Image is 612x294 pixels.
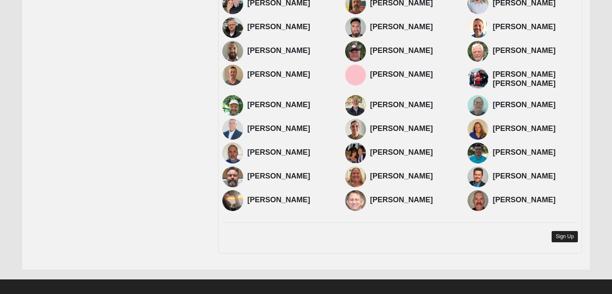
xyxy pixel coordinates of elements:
[345,143,366,163] img: Tom Miller
[222,65,243,85] img: Will Zihlman
[222,17,243,38] img: Charlie Williams
[552,231,578,242] a: Sign Up
[493,46,578,55] h4: [PERSON_NAME]
[468,119,488,140] img: Sayward Minter
[370,23,455,32] h4: [PERSON_NAME]
[468,41,488,62] img: Randy Brienen
[468,68,488,89] img: Marco Grave de Peralta
[370,196,455,205] h4: [PERSON_NAME]
[493,172,578,181] h4: [PERSON_NAME]
[345,95,366,116] img: Terry Howalt
[247,196,333,205] h4: [PERSON_NAME]
[493,23,578,32] h4: [PERSON_NAME]
[345,190,366,211] img: Matt Zavala
[247,124,333,133] h4: [PERSON_NAME]
[370,148,455,157] h4: [PERSON_NAME]
[493,101,578,110] h4: [PERSON_NAME]
[222,41,243,62] img: Bryan Conklin
[493,148,578,157] h4: [PERSON_NAME]
[247,172,333,181] h4: [PERSON_NAME]
[493,124,578,133] h4: [PERSON_NAME]
[370,101,455,110] h4: [PERSON_NAME]
[247,23,333,32] h4: [PERSON_NAME]
[222,143,243,163] img: Brent Fisher
[345,65,366,85] img: Joe Middleton
[370,46,455,55] h4: [PERSON_NAME]
[345,41,366,62] img: Larry Hicks
[370,172,455,181] h4: [PERSON_NAME]
[222,119,243,140] img: Mitch Shannon
[468,190,488,211] img: Marc Jackson
[468,166,488,187] img: Michael Hendryx
[222,190,243,211] img: Michael Keller
[370,70,455,79] h4: [PERSON_NAME]
[247,148,333,157] h4: [PERSON_NAME]
[247,101,333,110] h4: [PERSON_NAME]
[493,70,578,88] h4: [PERSON_NAME] [PERSON_NAME]
[468,17,488,38] img: Bob Monk
[345,17,366,38] img: Daniel Luxenberg
[468,95,488,116] img: Billie Beckham
[222,95,243,116] img: Tim Barfield
[345,119,366,140] img: Josh Coates
[468,143,488,163] img: Chris McIntyre
[345,166,366,187] img: Suzette Gillette
[370,124,455,133] h4: [PERSON_NAME]
[247,46,333,55] h4: [PERSON_NAME]
[247,70,333,79] h4: [PERSON_NAME]
[493,196,578,205] h4: [PERSON_NAME]
[222,166,243,187] img: Jason Whitener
